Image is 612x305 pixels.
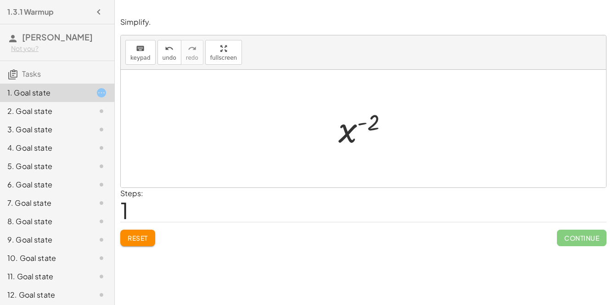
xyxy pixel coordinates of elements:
[130,55,151,61] span: keypad
[165,43,174,54] i: undo
[96,179,107,190] i: Task not started.
[157,40,181,65] button: undoundo
[22,69,41,79] span: Tasks
[7,234,81,245] div: 9. Goal state
[186,55,198,61] span: redo
[96,124,107,135] i: Task not started.
[120,196,129,224] span: 1
[22,32,93,42] span: [PERSON_NAME]
[96,198,107,209] i: Task not started.
[96,161,107,172] i: Task not started.
[210,55,237,61] span: fullscreen
[7,87,81,98] div: 1. Goal state
[7,253,81,264] div: 10. Goal state
[120,230,155,246] button: Reset
[7,179,81,190] div: 6. Goal state
[96,253,107,264] i: Task not started.
[96,289,107,300] i: Task not started.
[205,40,242,65] button: fullscreen
[7,289,81,300] div: 12. Goal state
[128,234,148,242] span: Reset
[96,271,107,282] i: Task not started.
[7,271,81,282] div: 11. Goal state
[96,87,107,98] i: Task started.
[163,55,176,61] span: undo
[96,234,107,245] i: Task not started.
[136,43,145,54] i: keyboard
[7,6,54,17] h4: 1.3.1 Warmup
[11,44,107,53] div: Not you?
[181,40,203,65] button: redoredo
[120,17,606,28] p: Simplify.
[7,216,81,227] div: 8. Goal state
[188,43,197,54] i: redo
[96,106,107,117] i: Task not started.
[7,161,81,172] div: 5. Goal state
[7,198,81,209] div: 7. Goal state
[96,142,107,153] i: Task not started.
[120,188,143,198] label: Steps:
[125,40,156,65] button: keyboardkeypad
[7,142,81,153] div: 4. Goal state
[96,216,107,227] i: Task not started.
[7,106,81,117] div: 2. Goal state
[7,124,81,135] div: 3. Goal state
